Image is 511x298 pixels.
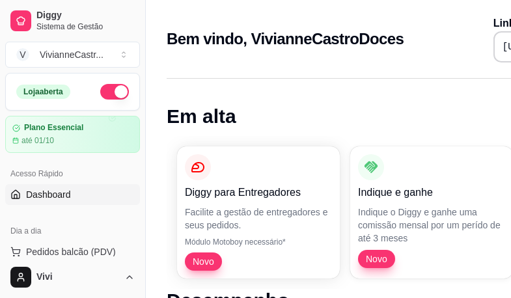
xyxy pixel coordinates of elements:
[5,5,140,36] a: DiggySistema de Gestão
[26,188,71,201] span: Dashboard
[100,84,129,100] button: Alterar Status
[5,42,140,68] button: Select a team
[16,85,70,99] div: Loja aberta
[5,163,140,184] div: Acesso Rápido
[361,252,393,265] span: Novo
[167,29,404,49] h2: Bem vindo, VivianneCastroDoces
[5,221,140,241] div: Dia a dia
[16,48,29,61] span: V
[177,146,340,278] button: Diggy para EntregadoresFacilite a gestão de entregadores e seus pedidos.Módulo Motoboy necessário...
[358,206,505,245] p: Indique o Diggy e ganhe uma comissão mensal por um perído de até 3 meses
[36,10,135,21] span: Diggy
[5,184,140,205] a: Dashboard
[40,48,104,61] div: VivianneCastr ...
[187,255,219,268] span: Novo
[21,135,54,146] article: até 01/10
[24,123,83,133] article: Plano Essencial
[36,271,119,283] span: Vivi
[185,206,332,232] p: Facilite a gestão de entregadores e seus pedidos.
[26,245,116,258] span: Pedidos balcão (PDV)
[36,21,135,32] span: Sistema de Gestão
[5,116,140,153] a: Plano Essencialaté 01/10
[185,237,332,247] p: Módulo Motoboy necessário*
[5,262,140,293] button: Vivi
[358,185,505,200] p: Indique e ganhe
[5,241,140,262] button: Pedidos balcão (PDV)
[185,185,332,200] p: Diggy para Entregadores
